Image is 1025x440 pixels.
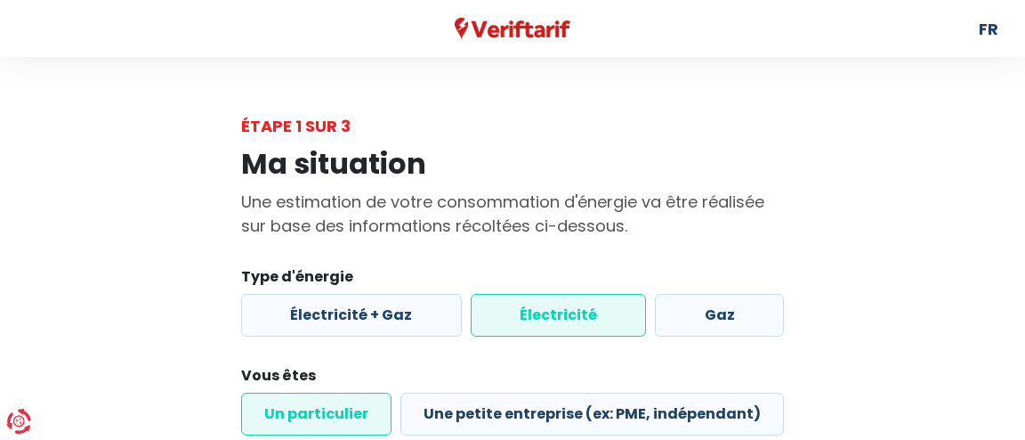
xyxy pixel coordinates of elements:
p: Une estimation de votre consommation d'énergie va être réalisée sur base des informations récolté... [241,190,784,238]
div: Étape 1 sur 3 [241,114,784,138]
img: Veriftarif logo [455,18,571,40]
legend: Type d'énergie [241,266,784,294]
label: Électricité [471,294,647,337]
label: Électricité + Gaz [241,294,462,337]
legend: Vous êtes [241,365,784,393]
label: Une petite entreprise (ex: PME, indépendant) [400,393,784,436]
label: Un particulier [241,393,391,436]
h1: Ma situation [241,147,784,181]
label: Gaz [655,294,784,337]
